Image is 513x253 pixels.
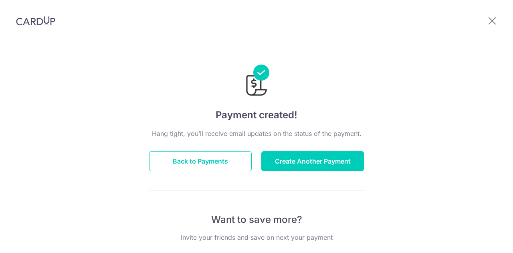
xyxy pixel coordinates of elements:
[149,213,364,226] p: Want to save more?
[149,129,364,138] p: Hang tight, you’ll receive email updates on the status of the payment.
[149,108,364,122] h4: Payment created!
[149,151,252,171] button: Back to Payments
[16,16,55,26] img: CardUp
[149,233,364,242] p: Invite your friends and save on next your payment
[244,65,269,98] img: Payments
[261,151,364,171] button: Create Another Payment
